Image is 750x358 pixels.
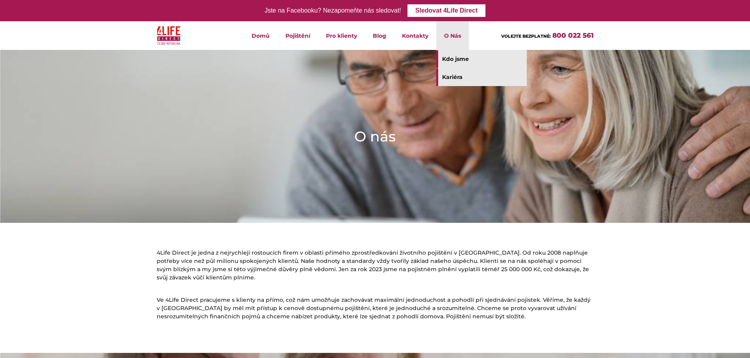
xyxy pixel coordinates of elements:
[157,249,594,282] p: 4Life Direct je jedna z nejrychleji rostoucích firem v oblasti přímého zprostředkování životního ...
[157,296,594,321] p: Ve 4Life Direct pracujeme s klienty na přímo, což nám umožňuje zachovávat maximální jednoduchost ...
[501,33,551,39] span: VOLEJTE BEZPLATNĚ:
[436,68,527,86] a: Kariéra
[365,21,394,50] a: Blog
[244,21,278,50] a: Domů
[265,5,401,17] div: Jste na Facebooku? Nezapomeňte nás sledovat!
[157,24,181,47] img: 4Life Direct Česká republika logo
[354,127,396,146] h1: O nás
[394,21,436,50] a: Kontakty
[407,4,485,17] a: Sledovat 4Life Direct
[552,31,594,39] a: 800 022 561
[436,50,527,68] a: Kdo jsme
